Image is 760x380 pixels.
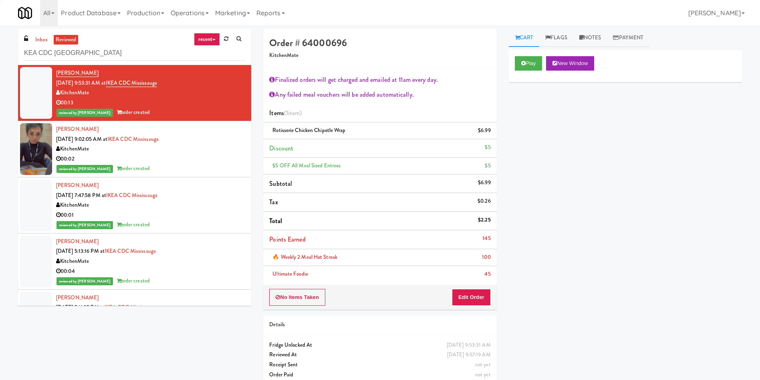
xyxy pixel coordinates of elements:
span: (1 ) [284,108,302,118]
span: [DATE] 5:11:25 PM at [56,303,105,311]
a: IKEA CDC Mississauga [105,303,156,311]
span: reviewed by [PERSON_NAME] [56,277,113,285]
div: 00:04 [56,266,245,276]
a: Payment [607,29,649,47]
div: [DATE] 9:57:19 AM [447,350,491,360]
a: IKEA CDC Mississauga [105,247,156,255]
a: IKEA CDC Mississauga [107,135,159,143]
span: Items [269,108,302,118]
div: KitchenMate [56,144,245,154]
button: Edit Order [452,289,491,306]
div: Finalized orders will get charged and emailed at 11am every day. [269,74,490,86]
a: [PERSON_NAME] [56,125,99,133]
a: reviewed [54,35,79,45]
input: Search vision orders [24,46,245,61]
span: Subtotal [269,179,292,188]
button: Play [515,56,542,71]
span: not yet [475,371,491,378]
div: KitchenMate [56,256,245,266]
a: Cart [509,29,540,47]
span: [DATE] 5:13:16 PM at [56,247,105,255]
ng-pluralize: item [288,108,300,118]
a: inbox [33,35,50,45]
span: order created [117,165,150,172]
span: not yet [475,361,491,368]
span: 🔥 Weekly 2 Meal Hot Streak [272,253,337,261]
span: reviewed by [PERSON_NAME] [56,221,113,229]
div: Receipt Sent [269,360,490,370]
div: $5 [485,161,490,171]
div: Fridge Unlocked At [269,340,490,350]
a: [PERSON_NAME] [56,238,99,245]
button: No Items Taken [269,289,325,306]
a: recent [194,33,220,46]
button: New Window [546,56,594,71]
a: [PERSON_NAME] [56,69,99,77]
div: $6.99 [478,178,491,188]
li: [PERSON_NAME][DATE] 7:47:58 PM atIKEA CDC MississaugaKitchenMate00:01reviewed by [PERSON_NAME]ord... [18,177,251,234]
div: [DATE] 9:53:31 AM [447,340,491,350]
span: $5 OFF All Meal Sized Entrees [272,162,341,169]
li: [PERSON_NAME][DATE] 9:02:05 AM atIKEA CDC MississaugaKitchenMate00:02reviewed by [PERSON_NAME]ord... [18,121,251,177]
div: 145 [482,234,490,244]
div: 45 [484,269,490,279]
span: Ultimate Foodie [272,270,308,278]
a: IKEA CDC Mississauga [106,79,157,87]
a: [PERSON_NAME] [56,181,99,189]
span: Rotisserie Chicken Chipotle Wrap [272,126,345,134]
div: Order Paid [269,370,490,380]
span: Tax [269,197,278,207]
a: Notes [573,29,607,47]
div: $0.26 [478,196,491,206]
span: [DATE] 7:47:58 PM at [56,191,106,199]
a: [PERSON_NAME] [56,294,99,301]
img: Micromart [18,6,32,20]
div: 00:02 [56,154,245,164]
h5: KitchenMate [269,53,490,59]
span: Discount [269,144,293,153]
div: $2.25 [478,215,491,225]
div: Details [269,320,490,330]
li: [PERSON_NAME][DATE] 5:13:16 PM atIKEA CDC MississaugaKitchenMate00:04reviewed by [PERSON_NAME]ord... [18,234,251,290]
span: order created [117,221,150,228]
div: KitchenMate [56,200,245,210]
div: 00:01 [56,210,245,220]
span: order created [117,277,150,284]
span: reviewed by [PERSON_NAME] [56,109,113,117]
div: Any failed meal vouchers will be added automatically. [269,89,490,101]
span: [DATE] 9:02:05 AM at [56,135,107,143]
li: [PERSON_NAME][DATE] 9:53:31 AM atIKEA CDC MississaugaKitchenMate00:13reviewed by [PERSON_NAME]ord... [18,65,251,121]
span: Total [269,216,282,226]
span: order created [117,108,150,116]
div: $6.99 [478,126,491,136]
span: Points Earned [269,235,305,244]
div: 100 [482,252,490,262]
li: [PERSON_NAME][DATE] 5:11:25 PM atIKEA CDC MississaugaKitchenMate00:06reviewed by [PERSON_NAME]ord... [18,290,251,346]
h4: Order # 64000696 [269,38,490,48]
div: 00:13 [56,98,245,108]
div: KitchenMate [56,88,245,98]
span: [DATE] 9:53:31 AM at [56,79,106,87]
div: Reviewed At [269,350,490,360]
a: Flags [539,29,573,47]
div: $5 [485,142,490,152]
a: IKEA CDC Mississauga [106,191,157,199]
span: reviewed by [PERSON_NAME] [56,165,113,173]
